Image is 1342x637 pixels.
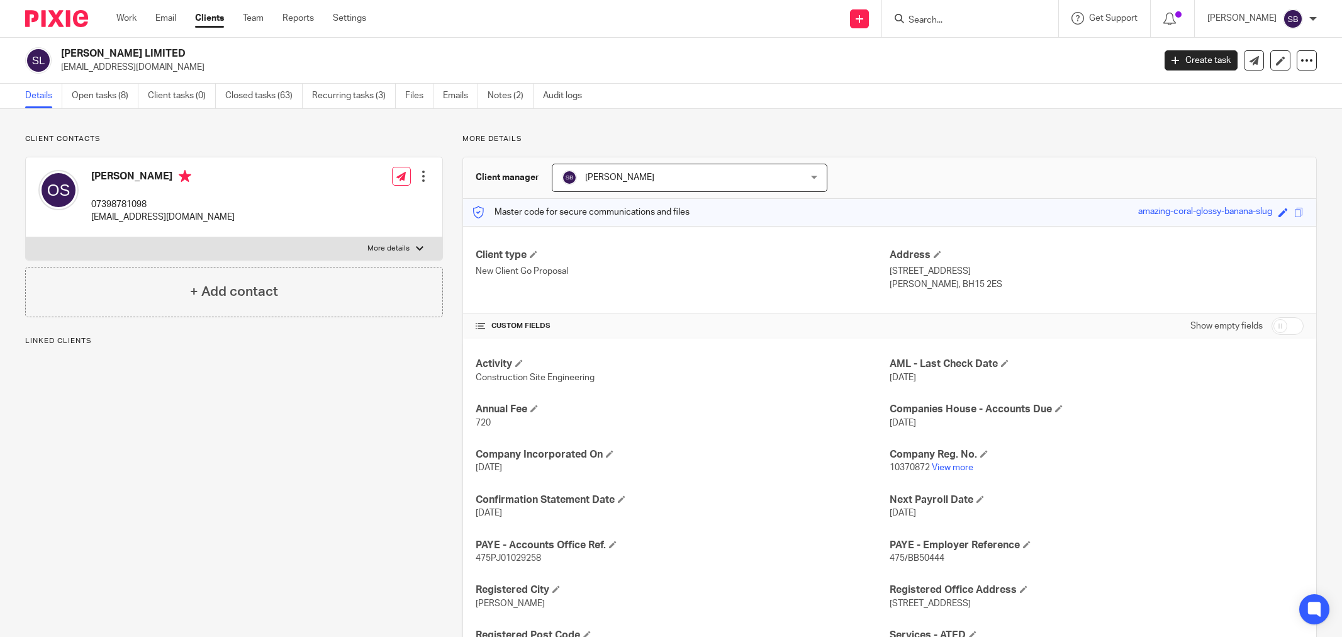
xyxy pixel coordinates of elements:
[890,599,971,608] span: [STREET_ADDRESS]
[476,373,595,382] span: Construction Site Engineering
[890,463,930,472] span: 10370872
[890,373,916,382] span: [DATE]
[890,249,1304,262] h4: Address
[25,134,443,144] p: Client contacts
[476,539,890,552] h4: PAYE - Accounts Office Ref.
[1089,14,1138,23] span: Get Support
[312,84,396,108] a: Recurring tasks (3)
[907,15,1020,26] input: Search
[25,84,62,108] a: Details
[476,249,890,262] h4: Client type
[543,84,591,108] a: Audit logs
[91,198,235,211] p: 07398781098
[890,278,1304,291] p: [PERSON_NAME], BH15 2ES
[585,173,654,182] span: [PERSON_NAME]
[890,554,944,563] span: 475/BB50444
[462,134,1317,144] p: More details
[476,583,890,597] h4: Registered City
[562,170,577,185] img: svg%3E
[890,539,1304,552] h4: PAYE - Employer Reference
[476,509,502,517] span: [DATE]
[1165,50,1238,70] a: Create task
[91,170,235,186] h4: [PERSON_NAME]
[25,47,52,74] img: svg%3E
[488,84,534,108] a: Notes (2)
[476,403,890,416] h4: Annual Fee
[282,12,314,25] a: Reports
[476,321,890,331] h4: CUSTOM FIELDS
[476,358,890,371] h4: Activity
[25,336,443,346] p: Linked clients
[890,509,916,517] span: [DATE]
[476,554,541,563] span: 475PJ01029258
[195,12,224,25] a: Clients
[890,419,916,427] span: [DATE]
[1190,320,1263,332] label: Show empty fields
[1207,12,1277,25] p: [PERSON_NAME]
[890,358,1304,371] h4: AML - Last Check Date
[155,12,176,25] a: Email
[890,583,1304,597] h4: Registered Office Address
[61,47,929,60] h2: [PERSON_NAME] LIMITED
[190,282,278,302] h4: + Add contact
[890,265,1304,278] p: [STREET_ADDRESS]
[405,84,433,108] a: Files
[116,12,137,25] a: Work
[890,493,1304,507] h4: Next Payroll Date
[25,10,88,27] img: Pixie
[333,12,366,25] a: Settings
[1138,205,1272,220] div: amazing-coral-glossy-banana-slug
[476,599,545,608] span: [PERSON_NAME]
[476,419,491,427] span: 720
[72,84,138,108] a: Open tasks (8)
[443,84,478,108] a: Emails
[476,448,890,461] h4: Company Incorporated On
[476,265,890,278] p: New Client Go Proposal
[472,206,690,218] p: Master code for secure communications and files
[476,171,539,184] h3: Client manager
[225,84,303,108] a: Closed tasks (63)
[932,463,973,472] a: View more
[148,84,216,108] a: Client tasks (0)
[476,463,502,472] span: [DATE]
[179,170,191,183] i: Primary
[367,244,410,254] p: More details
[890,448,1304,461] h4: Company Reg. No.
[91,211,235,223] p: [EMAIL_ADDRESS][DOMAIN_NAME]
[476,493,890,507] h4: Confirmation Statement Date
[38,170,79,210] img: svg%3E
[1283,9,1303,29] img: svg%3E
[61,61,1146,74] p: [EMAIL_ADDRESS][DOMAIN_NAME]
[243,12,264,25] a: Team
[890,403,1304,416] h4: Companies House - Accounts Due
